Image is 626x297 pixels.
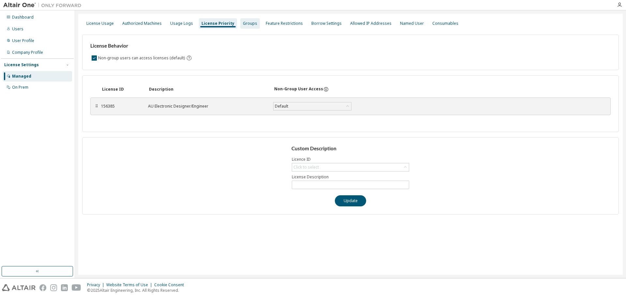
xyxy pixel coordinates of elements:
[50,284,57,291] img: instagram.svg
[102,87,141,92] div: License ID
[90,43,191,49] h3: License Behavior
[2,284,36,291] img: altair_logo.svg
[87,288,188,293] p: © 2025 Altair Engineering, Inc. All Rights Reserved.
[122,21,162,26] div: Authorized Machines
[274,102,351,110] div: Default
[12,85,28,90] div: On Prem
[12,74,31,79] div: Managed
[98,54,186,62] label: Non-group users can access licenses (default)
[95,104,98,109] div: ⠿
[291,145,410,152] h3: Custom Description
[293,165,319,170] div: Click to select
[148,104,265,109] div: AU Electronic Designer/Engineer
[292,157,409,162] label: Licence ID
[12,38,34,43] div: User Profile
[149,87,266,92] div: Description
[101,104,140,109] div: 156385
[243,21,257,26] div: Groups
[400,21,424,26] div: Named User
[154,282,188,288] div: Cookie Consent
[335,195,366,206] button: Update
[292,163,409,171] div: Click to select
[274,103,289,110] div: Default
[61,284,68,291] img: linkedin.svg
[201,21,234,26] div: License Priority
[39,284,46,291] img: facebook.svg
[350,21,392,26] div: Allowed IP Addresses
[86,21,114,26] div: License Usage
[274,86,323,92] div: Non-Group User Access
[72,284,81,291] img: youtube.svg
[186,55,192,61] svg: By default any user not assigned to any group can access any license. Turn this setting off to di...
[4,62,39,67] div: License Settings
[3,2,85,8] img: Altair One
[266,21,303,26] div: Feature Restrictions
[12,50,43,55] div: Company Profile
[170,21,193,26] div: Usage Logs
[292,174,409,180] label: License Description
[12,26,23,32] div: Users
[87,282,106,288] div: Privacy
[311,21,342,26] div: Borrow Settings
[432,21,458,26] div: Consumables
[106,282,154,288] div: Website Terms of Use
[12,15,34,20] div: Dashboard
